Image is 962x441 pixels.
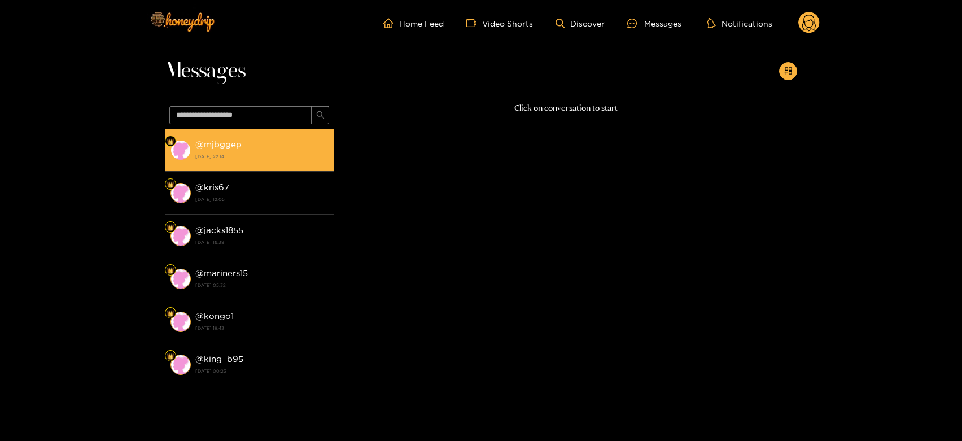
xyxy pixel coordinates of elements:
[165,58,246,85] span: Messages
[195,268,248,278] strong: @ mariners15
[195,354,243,364] strong: @ king_b95
[784,67,793,76] span: appstore-add
[195,237,329,247] strong: [DATE] 16:39
[383,18,444,28] a: Home Feed
[195,225,243,235] strong: @ jacks1855
[195,366,329,376] strong: [DATE] 00:23
[466,18,482,28] span: video-camera
[627,17,681,30] div: Messages
[311,106,329,124] button: search
[167,138,174,145] img: Fan Level
[334,102,797,115] p: Click on conversation to start
[167,267,174,274] img: Fan Level
[170,269,191,289] img: conversation
[556,19,605,28] a: Discover
[195,311,234,321] strong: @ kongo1
[383,18,399,28] span: home
[195,151,329,161] strong: [DATE] 22:14
[195,139,242,149] strong: @ mjbggep
[170,312,191,332] img: conversation
[167,224,174,231] img: Fan Level
[704,18,776,29] button: Notifications
[170,226,191,246] img: conversation
[195,280,329,290] strong: [DATE] 05:32
[779,62,797,80] button: appstore-add
[167,310,174,317] img: Fan Level
[466,18,533,28] a: Video Shorts
[195,323,329,333] strong: [DATE] 18:43
[170,140,191,160] img: conversation
[170,183,191,203] img: conversation
[167,353,174,360] img: Fan Level
[167,181,174,188] img: Fan Level
[316,111,325,120] span: search
[170,355,191,375] img: conversation
[195,194,329,204] strong: [DATE] 12:05
[195,182,229,192] strong: @ kris67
